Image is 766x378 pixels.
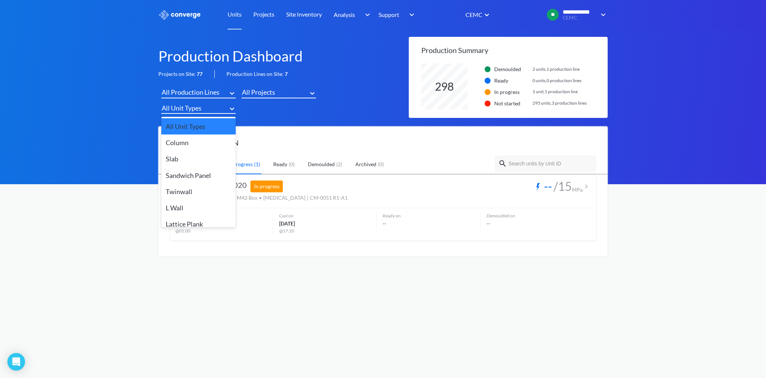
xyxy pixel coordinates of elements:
[285,71,288,77] b: 7
[596,10,608,19] img: downArrow.svg
[242,87,275,97] div: All Projects
[554,181,572,192] div: / 15
[532,87,607,98] td: 1 unit , 1 production line
[158,10,201,20] img: logo_ewhite.svg
[486,213,584,235] div: --
[170,138,596,147] h2: UNIT PRODUCTION
[532,98,607,109] td: 295 units , 3 production lines
[250,181,283,192] div: In progress
[508,160,593,167] input: Search units by Unit ID
[161,151,236,167] div: Slab
[404,10,416,19] img: downArrow.svg
[421,37,608,63] h2: Production Summary
[279,220,377,228] div: [DATE]
[253,160,261,168] div: ( 1 )
[383,213,481,235] div: --
[161,167,236,183] div: Sandwich Panel
[279,213,377,220] div: Cast on
[161,200,236,216] div: L Wall
[161,134,236,151] div: Column
[379,10,399,19] span: Support
[308,155,344,174] a: Demoulded
[158,70,215,78] div: Projects on Site:
[572,187,583,192] div: MPa
[162,103,201,113] div: All Unit Types
[162,87,219,97] div: All Production Lines
[287,160,296,168] div: ( 0 )
[494,76,531,86] td: Ready
[360,10,372,19] img: downArrow.svg
[544,181,552,192] div: --
[259,194,262,202] div: •
[563,15,596,21] span: CEMC
[310,194,348,202] div: CM-0051 R1-A1
[532,64,607,75] td: 2 units , 1 production line
[494,87,531,98] td: In progress
[273,155,296,174] a: Ready
[532,181,544,192] img: strength_blue.svg
[532,76,607,86] td: 0 units , 0 production lines
[7,353,25,371] div: Open Intercom Messenger
[263,194,305,202] div: [MEDICAL_DATA]
[355,155,385,174] a: Archived
[279,228,377,235] div: @ 17:20
[583,183,590,190] img: arrow-thin.svg
[227,155,261,174] a: In progress
[161,118,236,134] div: All Unit Types
[421,78,467,95] div: 298
[494,64,531,75] td: Demoulded
[161,183,236,200] div: Twinwall
[486,213,584,220] div: Demoulded on
[175,228,273,235] div: @ 01:00
[494,98,531,109] td: Not started
[376,160,385,168] div: ( 0 )
[197,71,203,77] b: 77
[465,10,482,19] div: CEMC
[158,46,409,66] h1: Production Dashboard
[335,160,344,168] div: ( 2 )
[307,194,308,202] div: |
[161,216,236,232] div: Lattice Plank
[215,70,288,78] div: Production Lines on Site:
[334,10,355,19] span: Analysis
[383,213,480,220] div: Ready on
